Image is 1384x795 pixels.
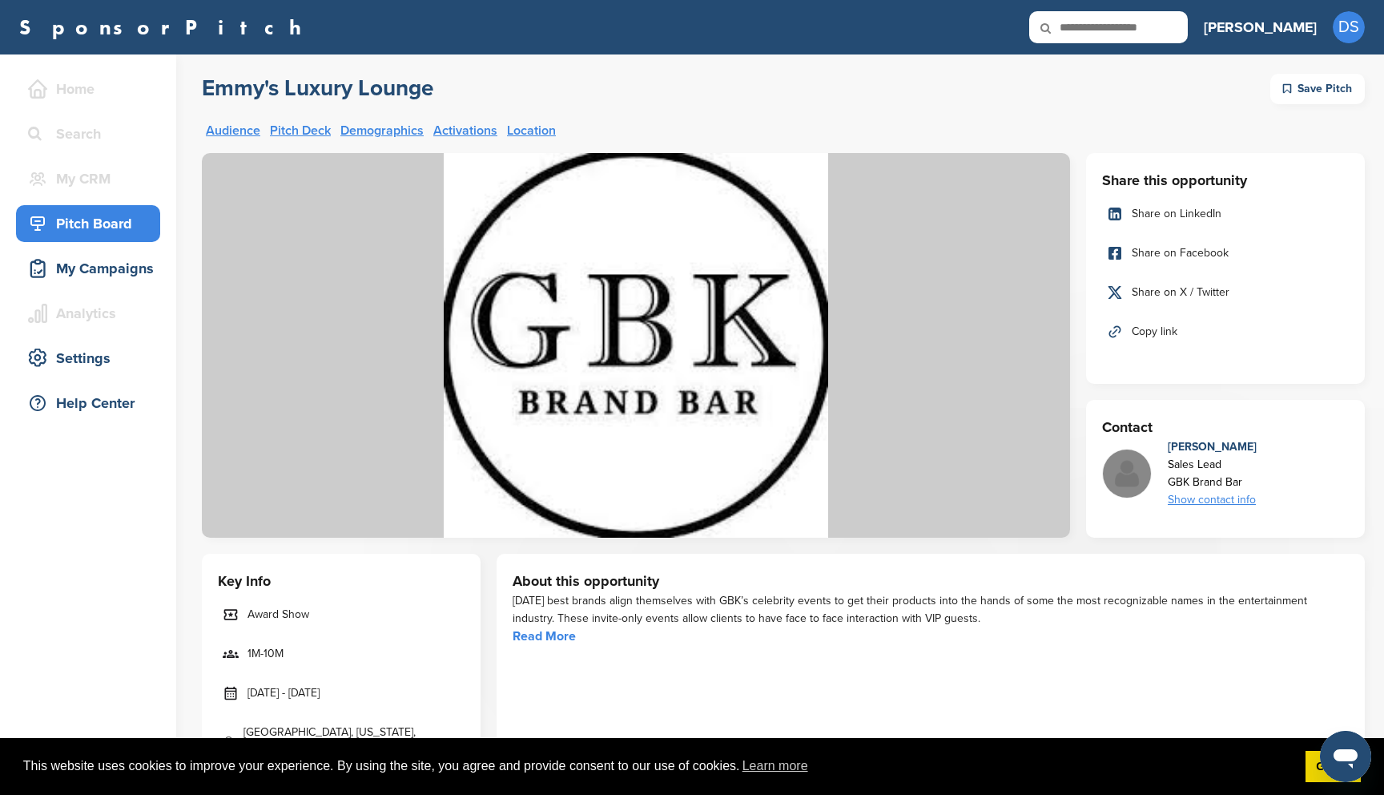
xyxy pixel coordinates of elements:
div: Help Center [24,389,160,418]
a: learn more about cookies [740,754,811,778]
a: Copy link [1102,315,1349,349]
h3: Share this opportunity [1102,169,1349,192]
span: [GEOGRAPHIC_DATA], [US_STATE], [GEOGRAPHIC_DATA] [243,724,460,759]
span: Share on Facebook [1132,244,1229,262]
div: Analytics [24,299,160,328]
div: Pitch Board [24,209,160,238]
a: Share on X / Twitter [1102,276,1349,309]
span: This website uses cookies to improve your experience. By using the site, you agree and provide co... [23,754,1293,778]
a: My CRM [16,160,160,197]
div: Search [24,119,160,148]
span: Share on LinkedIn [1132,205,1221,223]
a: Audience [206,124,260,137]
div: Home [24,75,160,103]
div: Sales Lead [1168,456,1257,474]
a: Analytics [16,295,160,332]
span: [DATE] - [DATE] [247,684,320,702]
span: Share on X / Twitter [1132,284,1229,301]
a: Pitch Board [16,205,160,242]
h3: [PERSON_NAME] [1204,16,1317,38]
img: Missing [1103,450,1151,498]
div: [DATE] best brands align themselves with GBK’s celebrity events to get their products into the ha... [513,592,1349,628]
a: Settings [16,340,160,377]
h2: Emmy's Luxury Lounge [202,74,433,103]
span: Copy link [1132,323,1177,341]
div: Show contact info [1168,491,1257,509]
a: Share on Facebook [1102,236,1349,270]
a: Share on LinkedIn [1102,197,1349,231]
h3: Contact [1102,416,1349,438]
span: DS [1333,11,1365,43]
a: [PERSON_NAME] [1204,10,1317,45]
div: My CRM [24,164,160,193]
a: Demographics [340,124,424,137]
div: Save Pitch [1270,74,1365,104]
a: Emmy's Luxury Lounge [202,74,433,104]
div: Settings [24,344,160,373]
h3: About this opportunity [513,570,1349,592]
div: GBK Brand Bar [1168,474,1257,491]
a: Activations [433,124,497,137]
h3: Key Info [218,570,465,592]
a: Home [16,71,160,107]
a: My Campaigns [16,250,160,287]
a: Help Center [16,385,160,422]
a: dismiss cookie message [1306,751,1361,783]
span: 1M-10M [247,645,284,663]
img: Sponsorpitch & [202,153,1070,538]
span: Award Show [247,606,309,623]
a: SponsorPitch [19,17,312,38]
div: My Campaigns [24,254,160,283]
a: Location [507,124,556,137]
iframe: Button to launch messaging window [1320,731,1371,782]
a: Read More [513,628,576,644]
div: [PERSON_NAME] [1168,438,1257,456]
a: Pitch Deck [270,124,331,137]
a: Search [16,115,160,152]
